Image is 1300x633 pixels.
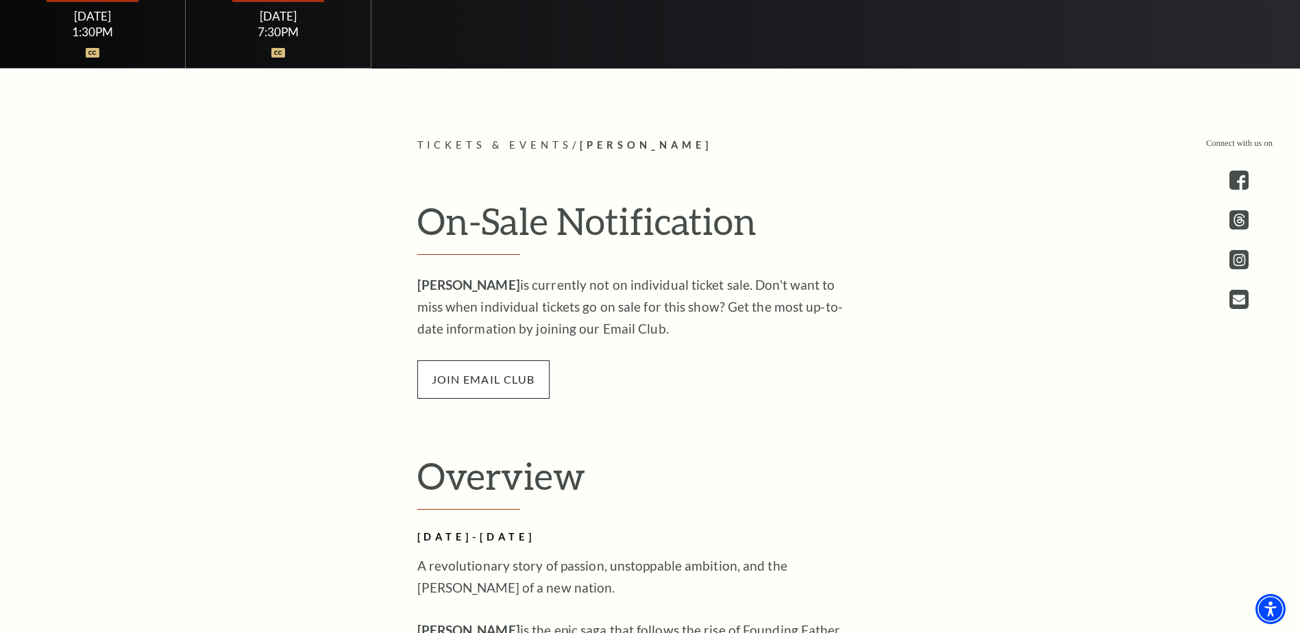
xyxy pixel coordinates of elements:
div: Accessibility Menu [1255,594,1286,624]
h2: [DATE]-[DATE] [417,529,863,546]
a: join email club [417,371,550,386]
span: join email club [417,360,550,399]
a: Open this option - open in a new tab [1229,290,1249,309]
h2: On-Sale Notification [417,199,883,255]
a: threads.com - open in a new tab [1229,210,1249,229]
div: [DATE] [202,9,355,23]
p: is currently not on individual ticket sale. Don't want to miss when individual tickets go on sale... [417,274,863,340]
a: instagram - open in a new tab [1229,250,1249,269]
h2: Overview [417,454,883,510]
div: 7:30PM [202,26,355,38]
span: Tickets & Events [417,139,573,151]
p: A revolutionary story of passion, unstoppable ambition, and the [PERSON_NAME] of a new nation. [417,555,863,599]
span: [PERSON_NAME] [580,139,712,151]
div: [DATE] [16,9,169,23]
strong: [PERSON_NAME] [417,277,520,293]
a: facebook - open in a new tab [1229,171,1249,190]
p: / [417,137,883,154]
div: 1:30PM [16,26,169,38]
p: Connect with us on [1206,137,1273,150]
